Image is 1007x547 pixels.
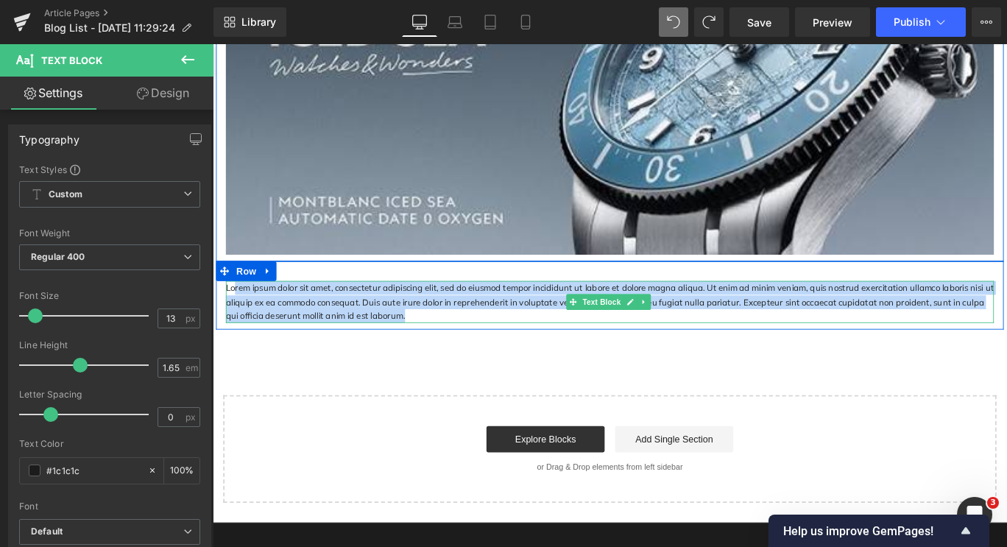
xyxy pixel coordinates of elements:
a: Expand / Collapse [52,244,71,266]
span: Library [241,15,276,29]
a: Preview [795,7,870,37]
button: Publish [876,7,966,37]
a: Explore Blocks [307,428,439,458]
div: Text Color [19,439,200,449]
a: Tablet [473,7,508,37]
a: New Library [213,7,286,37]
span: em [185,363,198,373]
span: 3 [987,497,999,509]
button: Undo [659,7,688,37]
div: Typography [19,125,79,146]
a: Expand / Collapse [476,280,491,298]
span: Text Block [411,280,460,298]
b: Regular 400 [31,251,85,262]
button: More [972,7,1001,37]
div: % [164,458,199,484]
p: or Drag & Drop elements from left sidebar [35,470,855,480]
iframe: Intercom live chat [957,497,992,532]
span: px [185,412,198,422]
a: Desktop [402,7,437,37]
div: Font [19,501,200,512]
div: Text Styles [19,163,200,175]
b: Custom [49,188,82,201]
span: Blog List - [DATE] 11:29:24 [44,22,175,34]
button: Show survey - Help us improve GemPages! [783,522,975,540]
a: Mobile [508,7,543,37]
a: Design [110,77,216,110]
div: Letter Spacing [19,389,200,400]
div: Font Weight [19,228,200,239]
i: Default [31,526,63,538]
span: Row [23,244,52,266]
a: Add Single Section [451,428,584,458]
div: Line Height [19,340,200,350]
a: Laptop [437,7,473,37]
input: Color [46,462,141,479]
span: Text Block [41,54,102,66]
div: Font Size [19,291,200,301]
span: Save [747,15,771,30]
span: Help us improve GemPages! [783,524,957,538]
a: Article Pages [44,7,213,19]
span: px [185,314,198,323]
span: Preview [813,15,852,30]
span: Publish [894,16,930,28]
button: Redo [694,7,724,37]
